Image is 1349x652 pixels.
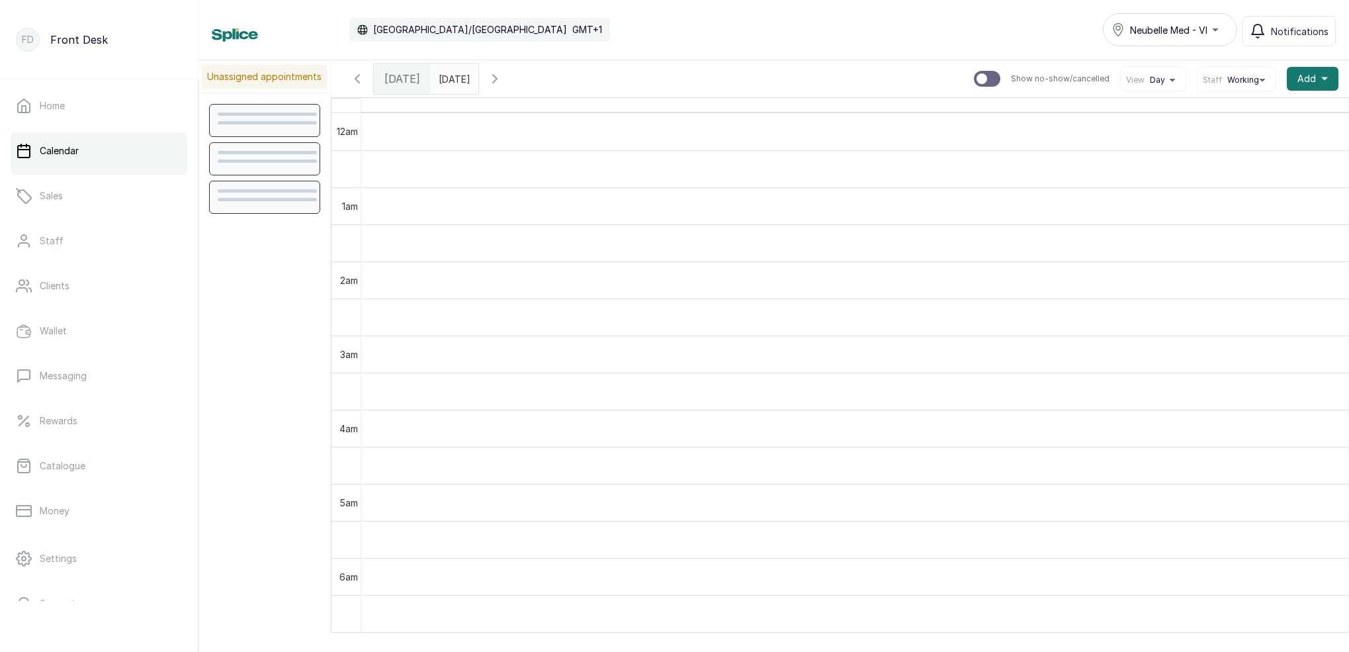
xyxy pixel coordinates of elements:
[40,414,77,428] p: Rewards
[1126,75,1145,85] span: View
[11,357,187,395] a: Messaging
[40,369,87,383] p: Messaging
[40,459,85,473] p: Catalogue
[1130,23,1207,37] span: Neubelle Med - VI
[40,189,63,203] p: Sales
[337,496,361,510] div: 5am
[40,279,69,293] p: Clients
[337,422,361,436] div: 4am
[1126,75,1180,85] button: ViewDay
[40,99,65,113] p: Home
[11,492,187,530] a: Money
[40,144,79,158] p: Calendar
[334,124,361,138] div: 12am
[11,312,187,349] a: Wallet
[22,33,34,46] p: FD
[1297,72,1316,85] span: Add
[11,402,187,440] a: Rewards
[1242,16,1336,46] button: Notifications
[11,267,187,304] a: Clients
[11,177,187,214] a: Sales
[1011,73,1110,84] p: Show no-show/cancelled
[50,32,108,48] p: Front Desk
[11,132,187,169] a: Calendar
[11,87,187,124] a: Home
[40,552,77,565] p: Settings
[337,273,361,287] div: 2am
[1203,75,1222,85] span: Staff
[1271,24,1328,38] span: Notifications
[572,23,602,36] p: GMT+1
[40,234,64,248] p: Staff
[11,540,187,577] a: Settings
[374,64,431,94] div: [DATE]
[1103,13,1237,46] button: Neubelle Med - VI
[384,71,420,87] span: [DATE]
[337,348,361,361] div: 3am
[40,504,69,518] p: Money
[337,570,361,584] div: 6am
[11,222,187,259] a: Staff
[1287,67,1338,91] button: Add
[373,23,567,36] p: [GEOGRAPHIC_DATA]/[GEOGRAPHIC_DATA]
[1150,75,1165,85] span: Day
[40,324,67,338] p: Wallet
[1227,75,1259,85] span: Working
[11,447,187,485] a: Catalogue
[1203,75,1270,85] button: StaffWorking
[339,199,361,213] div: 1am
[11,585,187,622] a: Support
[40,597,76,610] p: Support
[202,65,327,89] p: Unassigned appointments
